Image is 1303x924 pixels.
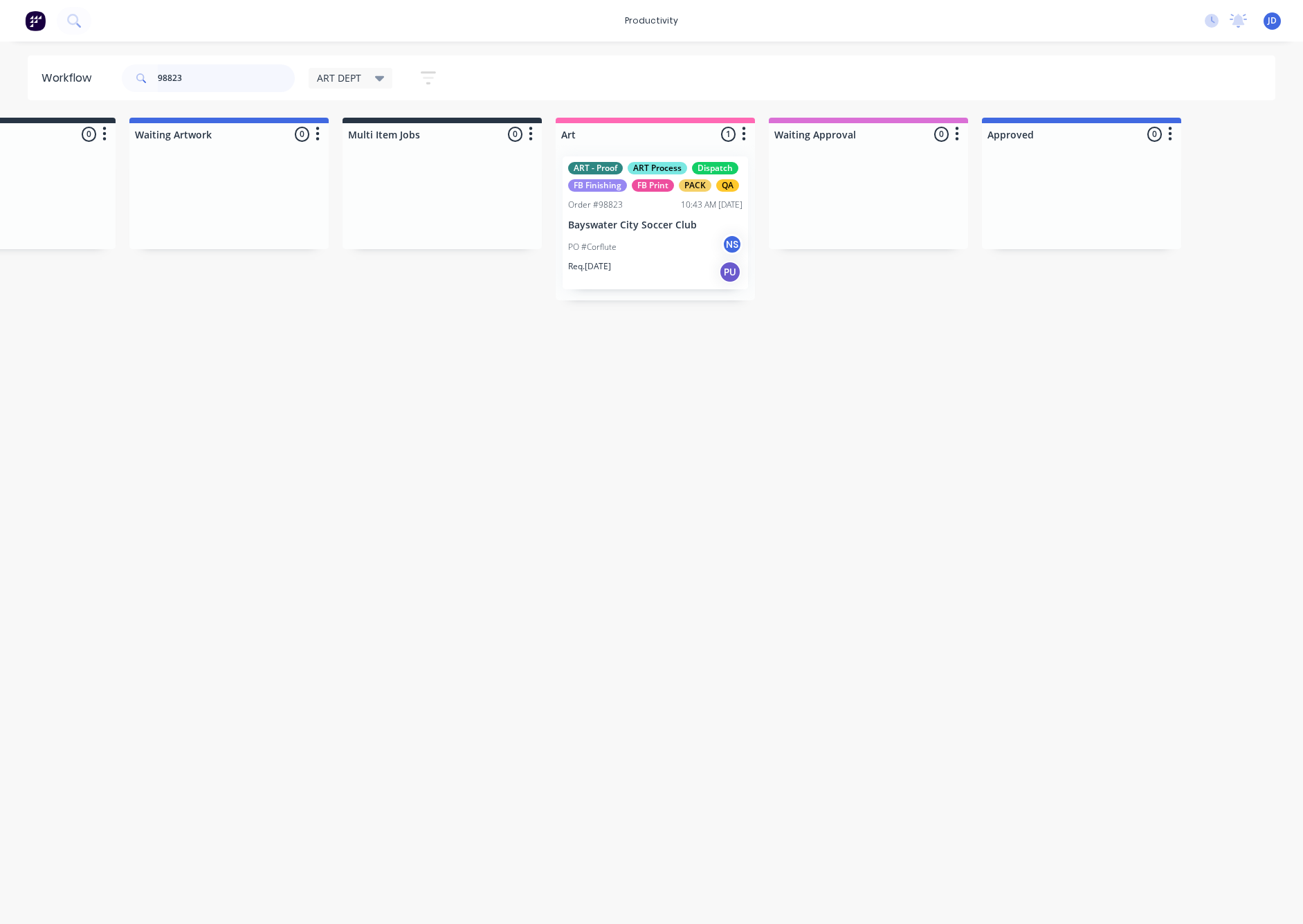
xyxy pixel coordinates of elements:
[719,261,741,283] div: PU
[568,219,742,231] p: Bayswater City Soccer Club
[692,162,738,174] div: Dispatch
[681,199,742,211] div: 10:43 AM [DATE]
[42,70,98,87] div: Workflow
[563,156,748,289] div: ART - ProofART ProcessDispatchFB FinishingFB PrintPACKQAOrder #9882310:43 AM [DATE]Bayswater City...
[158,64,295,92] input: Search for orders...
[568,260,611,273] p: Req. [DATE]
[632,179,674,192] div: FB Print
[618,10,685,31] div: productivity
[722,234,742,255] div: NS
[317,71,361,85] span: ART DEPT
[568,241,617,253] p: PO #Corflute
[1268,15,1277,27] span: JD
[679,179,711,192] div: PACK
[568,199,623,211] div: Order #98823
[568,179,627,192] div: FB Finishing
[568,162,623,174] div: ART - Proof
[628,162,687,174] div: ART Process
[25,10,46,31] img: Factory
[716,179,739,192] div: QA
